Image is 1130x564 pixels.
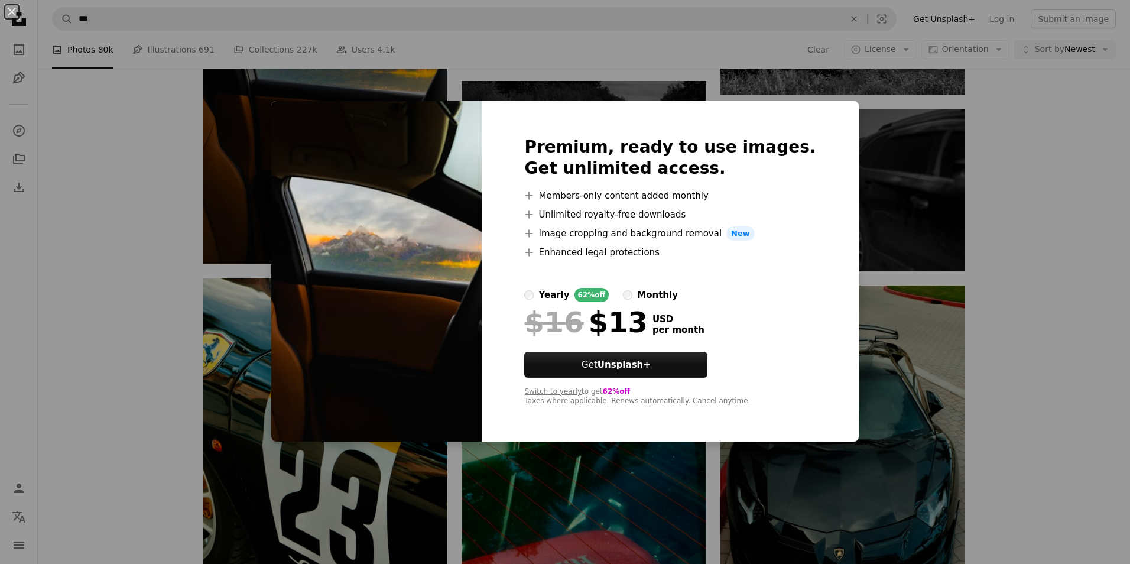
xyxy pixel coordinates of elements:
[726,226,755,241] span: New
[524,245,816,260] li: Enhanced legal protections
[524,352,707,378] button: GetUnsplash+
[574,288,609,302] div: 62% off
[652,314,704,325] span: USD
[524,290,534,300] input: yearly62%off
[524,226,816,241] li: Image cropping and background removal
[538,288,569,302] div: yearly
[524,307,647,338] div: $13
[623,290,632,300] input: monthly
[524,387,582,397] button: Switch to yearly
[524,387,816,406] div: to get Taxes where applicable. Renews automatically. Cancel anytime.
[603,387,631,396] span: 62% off
[652,325,704,335] span: per month
[524,307,583,338] span: $16
[637,288,678,302] div: monthly
[524,208,816,222] li: Unlimited royalty-free downloads
[524,137,816,179] h2: Premium, ready to use images. Get unlimited access.
[598,359,651,370] strong: Unsplash+
[271,101,482,442] img: premium_photo-1756138487610-f76348465c58
[524,189,816,203] li: Members-only content added monthly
